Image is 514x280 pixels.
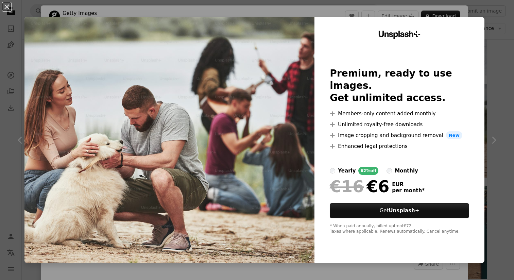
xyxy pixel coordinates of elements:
span: EUR [392,181,425,187]
div: monthly [395,167,418,175]
span: New [446,131,462,139]
li: Unlimited royalty-free downloads [330,120,469,129]
div: €6 [330,178,389,195]
li: Members-only content added monthly [330,110,469,118]
h2: Premium, ready to use images. Get unlimited access. [330,67,469,104]
button: GetUnsplash+ [330,203,469,218]
li: Enhanced legal protections [330,142,469,150]
div: * When paid annually, billed upfront €72 Taxes where applicable. Renews automatically. Cancel any... [330,224,469,234]
input: yearly62%off [330,168,335,174]
div: yearly [338,167,356,175]
span: €16 [330,178,364,195]
span: per month * [392,187,425,194]
div: 62% off [358,167,378,175]
input: monthly [387,168,392,174]
strong: Unsplash+ [389,208,419,214]
li: Image cropping and background removal [330,131,469,139]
